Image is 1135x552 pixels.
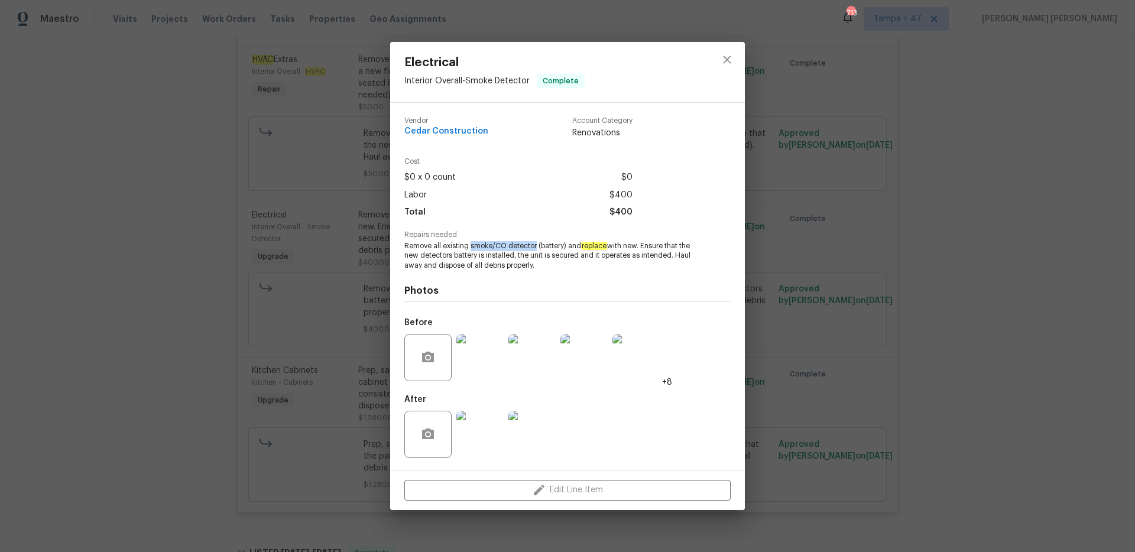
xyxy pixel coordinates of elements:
[404,285,731,297] h4: Photos
[581,242,607,250] em: replace
[404,127,488,136] span: Cedar Construction
[404,169,456,186] span: $0 x 0 count
[404,204,426,221] span: Total
[621,169,633,186] span: $0
[847,7,855,19] div: 713
[404,158,633,165] span: Cost
[572,127,633,139] span: Renovations
[404,77,530,85] span: Interior Overall - Smoke Detector
[404,395,426,404] h5: After
[404,56,585,69] span: Electrical
[404,187,427,204] span: Labor
[572,117,633,125] span: Account Category
[404,241,698,271] span: Remove all existing smoke/CO detector (battery) and with new. Ensure that the new detectors batte...
[538,75,583,87] span: Complete
[404,319,433,327] h5: Before
[713,46,741,74] button: close
[662,376,672,388] span: +8
[609,204,633,221] span: $400
[609,187,633,204] span: $400
[404,231,731,239] span: Repairs needed
[404,117,488,125] span: Vendor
